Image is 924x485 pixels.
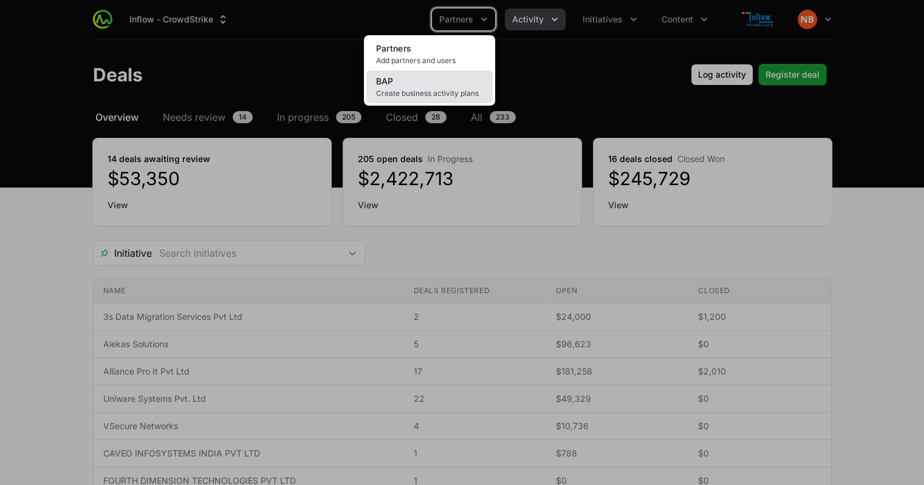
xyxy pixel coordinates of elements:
[366,70,493,103] a: BAPCreate business activity plans
[432,8,495,30] div: Partners menu
[376,56,483,66] span: Add partners and users
[376,89,483,98] span: Create business activity plans
[366,38,493,70] a: PartnersAdd partners and users
[112,8,715,30] div: Main navigation
[376,43,412,53] span: Partners
[376,76,394,86] span: BAP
